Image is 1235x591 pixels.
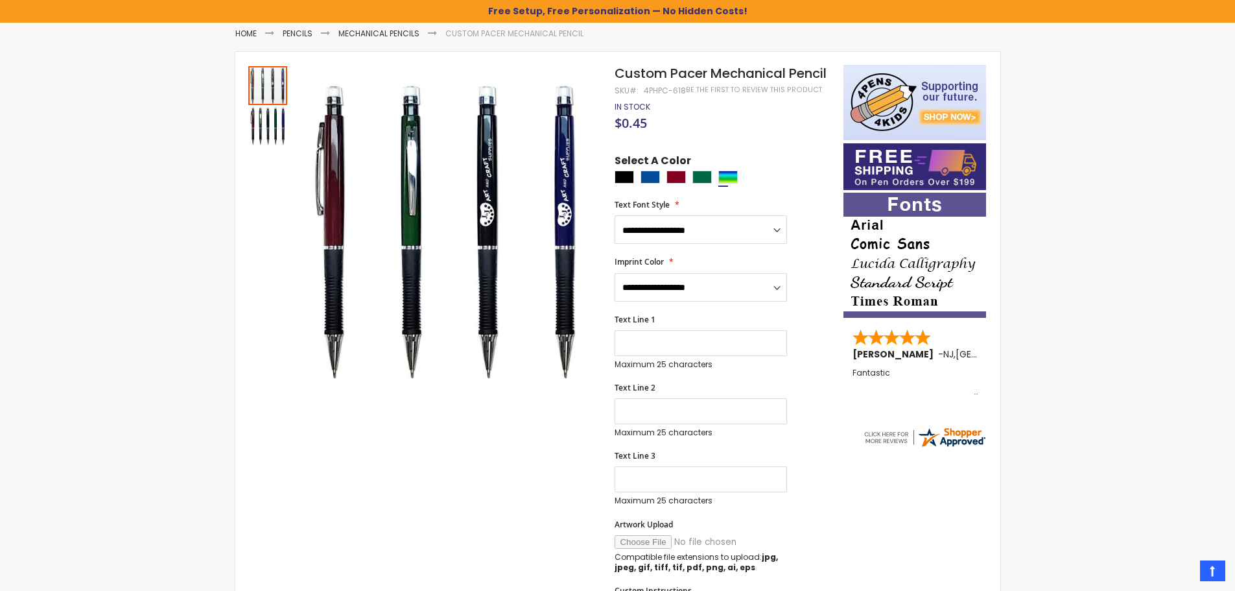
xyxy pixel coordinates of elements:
[445,29,583,39] li: Custom Pacer Mechanical Pencil
[615,519,673,530] span: Artwork Upload
[615,154,691,171] span: Select A Color
[235,28,257,39] a: Home
[615,114,647,132] span: $0.45
[283,28,312,39] a: Pencils
[615,382,655,393] span: Text Line 2
[248,106,287,145] img: Custom Pacer Mechanical Pencil
[615,256,664,267] span: Imprint Color
[956,348,1051,361] span: [GEOGRAPHIC_DATA]
[853,368,978,396] div: Fantastic
[615,64,827,82] span: Custom Pacer Mechanical Pencil
[248,105,287,145] div: Custom Pacer Mechanical Pencil
[615,552,787,573] p: Compatible file extensions to upload:
[615,428,787,438] p: Maximum 25 characters
[615,102,650,112] div: Availability
[248,65,288,105] div: Custom Pacer Mechanical Pencil
[338,28,419,39] a: Mechanical Pencils
[843,143,986,190] img: Free shipping on orders over $199
[615,171,634,184] div: Black
[843,193,986,318] img: font-personalization-examples
[862,440,987,452] a: 4pens.com certificate URL
[943,348,954,361] span: NJ
[301,84,598,380] img: Custom Pacer Mechanical Pencil
[615,314,655,325] span: Text Line 1
[615,359,787,370] p: Maximum 25 characters
[938,348,1051,361] span: - ,
[615,199,670,210] span: Text Font Style
[644,86,686,96] div: 4PHPC-618
[862,426,987,449] img: 4pens.com widget logo
[615,85,639,96] strong: SKU
[641,171,660,184] div: Dark Blue
[666,171,686,184] div: Burgundy
[615,450,655,461] span: Text Line 3
[615,101,650,112] span: In stock
[615,551,778,573] strong: jpg, jpeg, gif, tiff, tif, pdf, png, ai, eps
[692,171,712,184] div: Dark Green
[853,348,938,361] span: [PERSON_NAME]
[843,65,986,140] img: 4pens 4 kids
[615,496,787,506] p: Maximum 25 characters
[718,171,738,184] div: Assorted
[686,85,822,95] a: Be the first to review this product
